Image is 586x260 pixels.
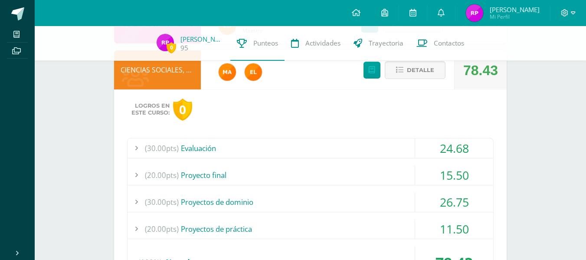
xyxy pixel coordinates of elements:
[466,4,483,22] img: 612d8540f47d75f38da33de7c34a2a03.png
[490,13,540,20] span: Mi Perfil
[180,35,224,43] a: [PERSON_NAME]
[245,63,262,81] img: 31c982a1c1d67d3c4d1e96adbf671f86.png
[173,99,192,121] div: 0
[410,26,471,61] a: Contactos
[253,39,278,48] span: Punteos
[230,26,285,61] a: Punteos
[415,219,493,239] div: 11.50
[128,219,493,239] div: Proyectos de práctica
[415,192,493,212] div: 26.75
[434,39,464,48] span: Contactos
[128,192,493,212] div: Proyectos de dominio
[219,63,236,81] img: 266030d5bbfb4fab9f05b9da2ad38396.png
[385,61,445,79] button: Detalle
[285,26,347,61] a: Actividades
[145,219,179,239] span: (20.00pts)
[415,165,493,185] div: 15.50
[145,165,179,185] span: (20.00pts)
[145,192,179,212] span: (30.00pts)
[369,39,403,48] span: Trayectoria
[490,5,540,14] span: [PERSON_NAME]
[114,50,201,89] div: CIENCIAS SOCIALES, FORMACIÓN CIUDADANA E INTERCULTURALIDAD
[145,138,179,158] span: (30.00pts)
[180,43,188,53] a: 95
[305,39,340,48] span: Actividades
[167,42,176,53] span: 0
[131,102,170,116] span: Logros en este curso:
[157,34,174,51] img: 612d8540f47d75f38da33de7c34a2a03.png
[463,51,498,90] div: 78.43
[347,26,410,61] a: Trayectoria
[128,138,493,158] div: Evaluación
[407,62,434,78] span: Detalle
[415,138,493,158] div: 24.68
[128,165,493,185] div: Proyecto final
